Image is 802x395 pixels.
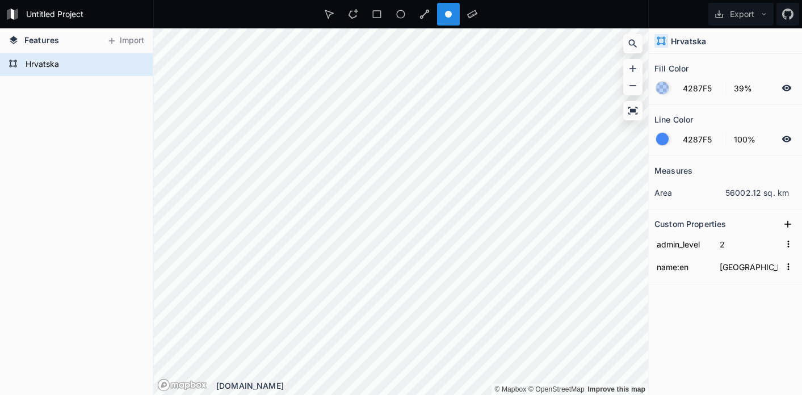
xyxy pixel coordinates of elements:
[654,111,693,128] h2: Line Color
[157,379,207,392] a: Mapbox logo
[654,236,712,253] input: Name
[654,215,726,233] h2: Custom Properties
[494,385,526,393] a: Mapbox
[725,187,796,199] dd: 56002.12 sq. km
[654,162,692,179] h2: Measures
[587,385,645,393] a: Map feedback
[654,187,725,199] dt: area
[528,385,585,393] a: OpenStreetMap
[654,60,688,77] h2: Fill Color
[101,32,150,50] button: Import
[671,35,706,47] h4: Hrvatska
[216,380,648,392] div: [DOMAIN_NAME]
[654,258,712,275] input: Name
[717,236,780,253] input: Empty
[717,258,780,275] input: Empty
[708,3,774,26] button: Export
[24,34,59,46] span: Features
